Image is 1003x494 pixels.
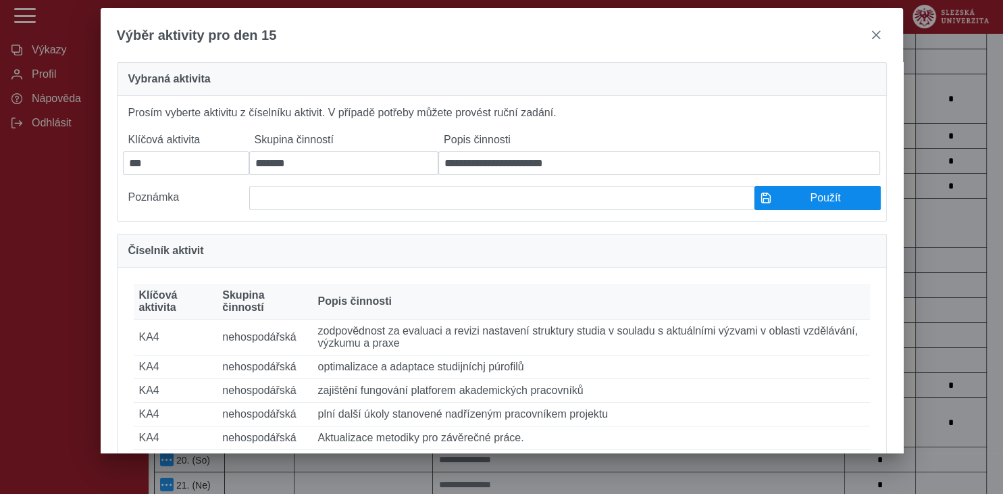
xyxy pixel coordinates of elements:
td: nehospodářská [217,426,312,450]
td: KA4 [134,426,217,450]
span: Číselník aktivit [128,245,204,256]
span: Výběr aktivity pro den 15 [117,28,277,43]
button: close [865,24,887,46]
td: Aktualizace metodiky pro závěrečné práce. [313,426,870,450]
td: nehospodářská [217,403,312,426]
label: Poznámka [123,186,249,210]
label: Skupina činností [249,128,439,151]
td: optimalizace a adaptace studijníchj púrofilů [313,355,870,379]
td: zodpovědnost za evaluaci a revizi nastavení struktury studia v souladu s aktuálními výzvami v obl... [313,320,870,355]
td: plní další úkoly stanovené nadřízeným pracovníkem projektu [313,403,870,426]
span: Skupina činností [222,289,307,314]
td: KA4 [134,355,217,379]
label: Popis činnosti [438,128,880,151]
td: KA4 [134,379,217,403]
span: Použít [777,192,875,204]
td: KA4 [134,450,217,474]
td: KA4 [134,403,217,426]
span: Vybraná aktivita [128,74,211,84]
span: Popis činnosti [318,295,392,307]
td: nehospodářská [217,450,312,474]
td: nehospodářská [217,355,312,379]
td: nehospodářská [217,320,312,355]
td: nehospodářská [217,379,312,403]
td: Příprava doporučení na modernizaci formátů a hodnoticích kritérií. [313,450,870,474]
label: Klíčová aktivita [123,128,249,151]
td: KA4 [134,320,217,355]
button: Použít [754,186,881,210]
div: Prosím vyberte aktivitu z číselníku aktivit. V případě potřeby můžete provést ruční zadání. [117,96,887,222]
td: zajištění fungování platforem akademických pracovníků [313,379,870,403]
span: Klíčová aktivita [139,289,212,314]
